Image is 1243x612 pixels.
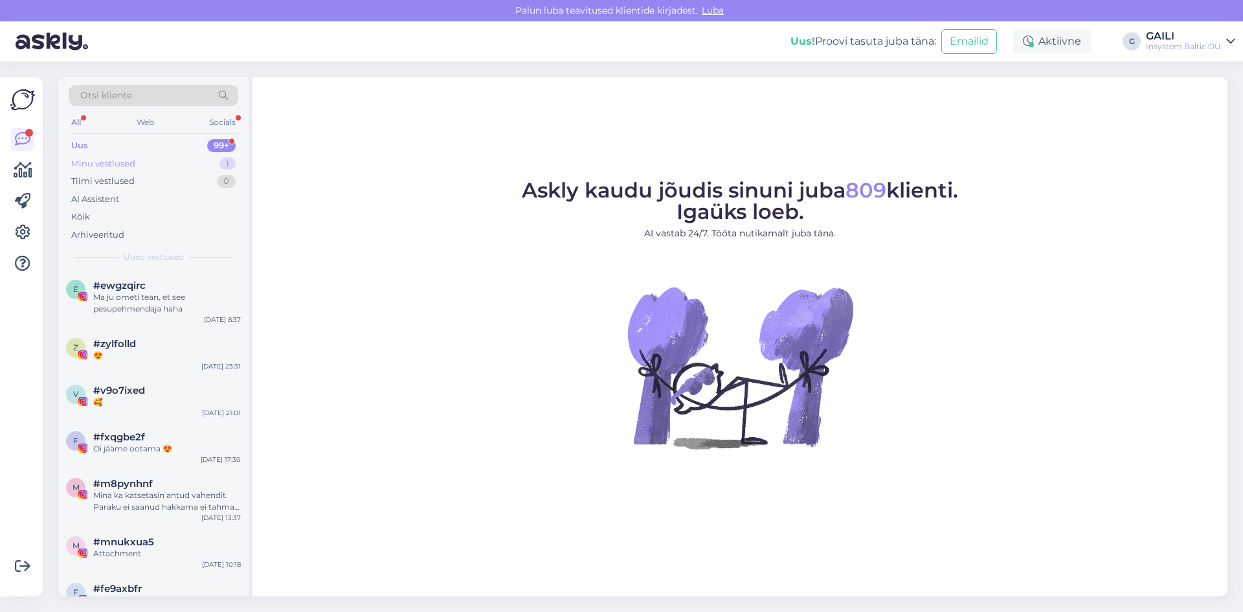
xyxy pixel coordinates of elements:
[1123,32,1141,51] div: G
[93,583,142,595] span: #fe9axbfr
[80,89,132,102] span: Otsi kliente
[73,284,78,294] span: e
[73,587,78,597] span: f
[1146,41,1221,52] div: Insystem Baltic OÜ
[93,350,241,361] div: 😍
[73,436,78,446] span: f
[69,114,84,131] div: All
[202,560,241,569] div: [DATE] 10:18
[790,35,815,47] b: Uus!
[1146,31,1235,52] a: GAILIInsystem Baltic OÜ
[522,177,958,224] span: Askly kaudu jõudis sinuni juba klienti. Igaüks loeb.
[93,490,241,513] div: Mina ka katsetasin antud vahendit. Paraku ei saanud hakkama ei tahma ega [PERSON_NAME] plekiga (f...
[73,343,78,352] span: z
[71,157,135,170] div: Minu vestlused
[219,157,236,170] div: 1
[71,139,88,152] div: Uus
[71,175,135,188] div: Tiimi vestlused
[623,251,857,484] img: No Chat active
[71,210,90,223] div: Kõik
[93,385,145,396] span: #v9o7ixed
[93,291,241,315] div: Ma ju ometi tean, et see pesupehmendaja haha
[1013,30,1092,53] div: Aktiivne
[93,280,146,291] span: #ewgzqirc
[93,443,241,455] div: Oi jääme ootama 😍
[217,175,236,188] div: 0
[522,227,958,240] p: AI vastab 24/7. Tööta nutikamalt juba täna.
[845,177,886,203] span: 809
[201,455,241,464] div: [DATE] 17:30
[73,389,78,399] span: v
[71,229,124,242] div: Arhiveeritud
[71,193,119,206] div: AI Assistent
[698,5,728,16] span: Luba
[202,408,241,418] div: [DATE] 21:01
[124,251,184,263] span: Uued vestlused
[93,548,241,560] div: Attachment
[93,396,241,408] div: 🥰
[93,536,154,548] span: #mnukxua5
[201,361,241,371] div: [DATE] 23:31
[941,29,997,54] button: Emailid
[201,513,241,523] div: [DATE] 13:37
[93,338,136,350] span: #zylfolld
[207,114,238,131] div: Socials
[1146,31,1221,41] div: GAILI
[93,478,153,490] span: #m8pynhnf
[10,87,35,112] img: Askly Logo
[790,34,936,49] div: Proovi tasuta juba täna:
[134,114,157,131] div: Web
[204,315,241,324] div: [DATE] 8:37
[93,431,145,443] span: #fxqgbe2f
[73,541,80,550] span: m
[73,482,80,492] span: m
[207,139,236,152] div: 99+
